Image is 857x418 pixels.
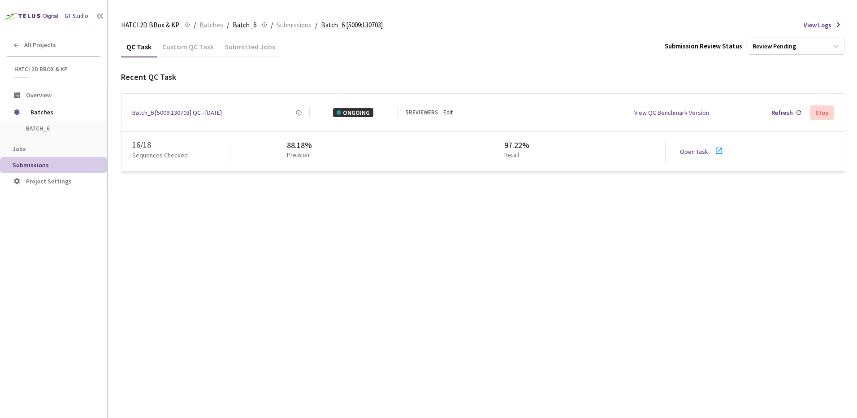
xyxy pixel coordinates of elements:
span: Batch_6 [26,125,92,132]
span: Submissions [277,20,312,30]
a: Submissions [275,20,313,30]
div: Review Pending [753,42,796,51]
a: Batch_6 [5009:130703] QC - [DATE] [132,108,222,117]
p: Recall [504,151,526,160]
li: / [194,20,196,30]
p: Precision [287,151,309,160]
li: / [271,20,273,30]
a: Batches [198,20,225,30]
span: View Logs [804,21,831,30]
span: Batch_6 [5009:130703] [321,20,383,30]
div: ONGOING [333,108,373,117]
div: View QC Benchmark Version [634,108,709,117]
div: 5 REVIEWERS [406,109,438,117]
span: Project Settings [26,177,72,185]
li: / [227,20,229,30]
div: 16 / 18 [132,139,230,151]
a: Open Task [680,148,708,156]
a: Edit [443,109,453,117]
div: Custom QC Task [157,42,219,57]
div: Recent QC Task [121,71,845,83]
span: Submissions [13,161,49,169]
span: HATCI 2D BBox & KP [14,65,95,73]
span: HATCI 2D BBox & KP [121,20,179,30]
p: Sequences Checked [132,151,188,160]
span: Batches [30,103,92,121]
span: Batch_6 [233,20,256,30]
div: Submitted Jobs [219,42,281,57]
div: Submission Review Status [665,41,742,51]
div: 88.18% [287,139,313,151]
div: QC Task [121,42,157,57]
span: Jobs [13,145,26,153]
div: 97.22% [504,139,529,151]
div: GT Studio [65,12,88,21]
span: All Projects [24,41,56,49]
div: Stop [815,109,829,116]
li: / [315,20,317,30]
span: Batches [199,20,223,30]
span: Overview [26,91,52,99]
div: Refresh [771,108,793,117]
